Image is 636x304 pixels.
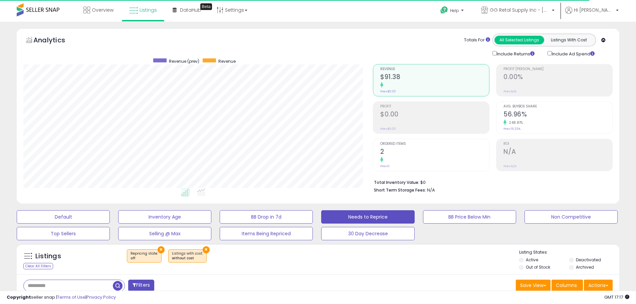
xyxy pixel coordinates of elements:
[169,58,199,64] span: Revenue (prev)
[576,257,601,263] label: Deactivated
[543,50,605,57] div: Include Ad Spend
[23,263,53,269] div: Clear All Filters
[131,251,158,261] span: Repricing state :
[556,282,577,289] span: Columns
[435,1,470,22] a: Help
[526,264,550,270] label: Out of Stock
[220,227,313,240] button: Items Being Repriced
[427,187,435,193] span: N/A
[503,127,520,131] small: Prev: 16.33%
[380,67,489,71] span: Revenue
[140,7,157,13] span: Listings
[131,256,158,261] div: off
[552,280,583,291] button: Columns
[574,7,614,13] span: Hi [PERSON_NAME]
[503,105,612,108] span: Avg. Buybox Share
[544,36,594,44] button: Listings With Cost
[380,89,396,93] small: Prev: $0.00
[565,7,619,22] a: Hi [PERSON_NAME]
[576,264,594,270] label: Archived
[380,73,489,82] h2: $91.38
[203,246,210,253] button: ×
[35,252,61,261] h5: Listings
[374,178,608,186] li: $0
[380,127,396,131] small: Prev: $0.00
[172,256,203,261] div: without cost
[503,164,516,168] small: Prev: N/A
[374,180,419,185] b: Total Inventory Value:
[440,6,448,14] i: Get Help
[17,210,110,224] button: Default
[604,294,629,300] span: 2025-10-14 17:17 GMT
[487,50,543,57] div: Include Returns
[503,67,612,71] span: Profit [PERSON_NAME]
[220,210,313,224] button: BB Drop in 7d
[380,105,489,108] span: Profit
[57,294,85,300] a: Terms of Use
[118,227,211,240] button: Selling @ Max
[200,3,212,10] div: Tooltip anchor
[321,227,414,240] button: 30 Day Decrease
[17,227,110,240] button: Top Sellers
[450,8,459,13] span: Help
[423,210,516,224] button: BB Price Below Min
[380,164,390,168] small: Prev: 0
[172,251,203,261] span: Listings with cost :
[321,210,414,224] button: Needs to Reprice
[180,7,201,13] span: DataHub
[490,7,550,13] span: GG Retal Supply Inc - [GEOGRAPHIC_DATA]
[503,148,612,157] h2: N/A
[506,120,523,125] small: 248.81%
[7,294,116,301] div: seller snap | |
[503,142,612,146] span: ROI
[92,7,114,13] span: Overview
[118,210,211,224] button: Inventory Age
[503,73,612,82] h2: 0.00%
[524,210,618,224] button: Non Competitive
[380,142,489,146] span: Ordered Items
[380,110,489,119] h2: $0.00
[158,246,165,253] button: ×
[380,148,489,157] h2: 2
[584,280,613,291] button: Actions
[128,280,154,291] button: Filters
[33,35,78,46] h5: Analytics
[464,37,490,43] div: Totals For
[503,89,516,93] small: Prev: N/A
[526,257,538,263] label: Active
[519,249,619,256] p: Listing States:
[374,187,426,193] b: Short Term Storage Fees:
[218,58,236,64] span: Revenue
[494,36,544,44] button: All Selected Listings
[7,294,31,300] strong: Copyright
[86,294,116,300] a: Privacy Policy
[503,110,612,119] h2: 56.96%
[516,280,551,291] button: Save View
